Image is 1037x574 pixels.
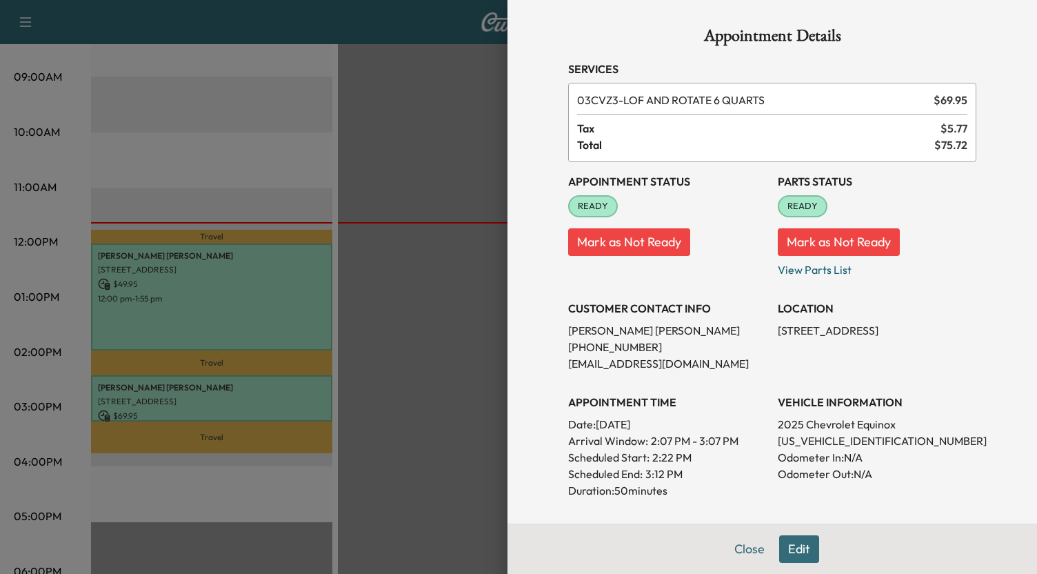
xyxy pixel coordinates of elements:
[568,28,976,50] h1: Appointment Details
[568,61,976,77] h3: Services
[778,228,900,256] button: Mark as Not Ready
[577,92,928,108] span: LOF AND ROTATE 6 QUARTS
[577,137,934,153] span: Total
[568,322,767,339] p: [PERSON_NAME] [PERSON_NAME]
[778,322,976,339] p: [STREET_ADDRESS]
[568,466,643,482] p: Scheduled End:
[779,535,819,563] button: Edit
[778,521,976,537] h3: CONTACT CUSTOMER
[568,449,650,466] p: Scheduled Start:
[778,173,976,190] h3: Parts Status
[778,416,976,433] p: 2025 Chevrolet Equinox
[651,433,738,449] span: 2:07 PM - 3:07 PM
[568,173,767,190] h3: Appointment Status
[725,535,774,563] button: Close
[778,466,976,482] p: Odometer Out: N/A
[568,300,767,317] h3: CUSTOMER CONTACT INFO
[934,137,967,153] span: $ 75.72
[568,521,767,537] h3: History
[568,394,767,410] h3: APPOINTMENT TIME
[934,92,967,108] span: $ 69.95
[652,449,692,466] p: 2:22 PM
[645,466,683,482] p: 3:12 PM
[570,199,616,213] span: READY
[778,300,976,317] h3: LOCATION
[778,449,976,466] p: Odometer In: N/A
[568,482,767,499] p: Duration: 50 minutes
[568,228,690,256] button: Mark as Not Ready
[778,256,976,278] p: View Parts List
[779,199,826,213] span: READY
[778,433,976,449] p: [US_VEHICLE_IDENTIFICATION_NUMBER]
[568,433,767,449] p: Arrival Window:
[940,120,967,137] span: $ 5.77
[577,120,940,137] span: Tax
[568,339,767,355] p: [PHONE_NUMBER]
[778,394,976,410] h3: VEHICLE INFORMATION
[568,355,767,372] p: [EMAIL_ADDRESS][DOMAIN_NAME]
[568,416,767,433] p: Date: [DATE]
